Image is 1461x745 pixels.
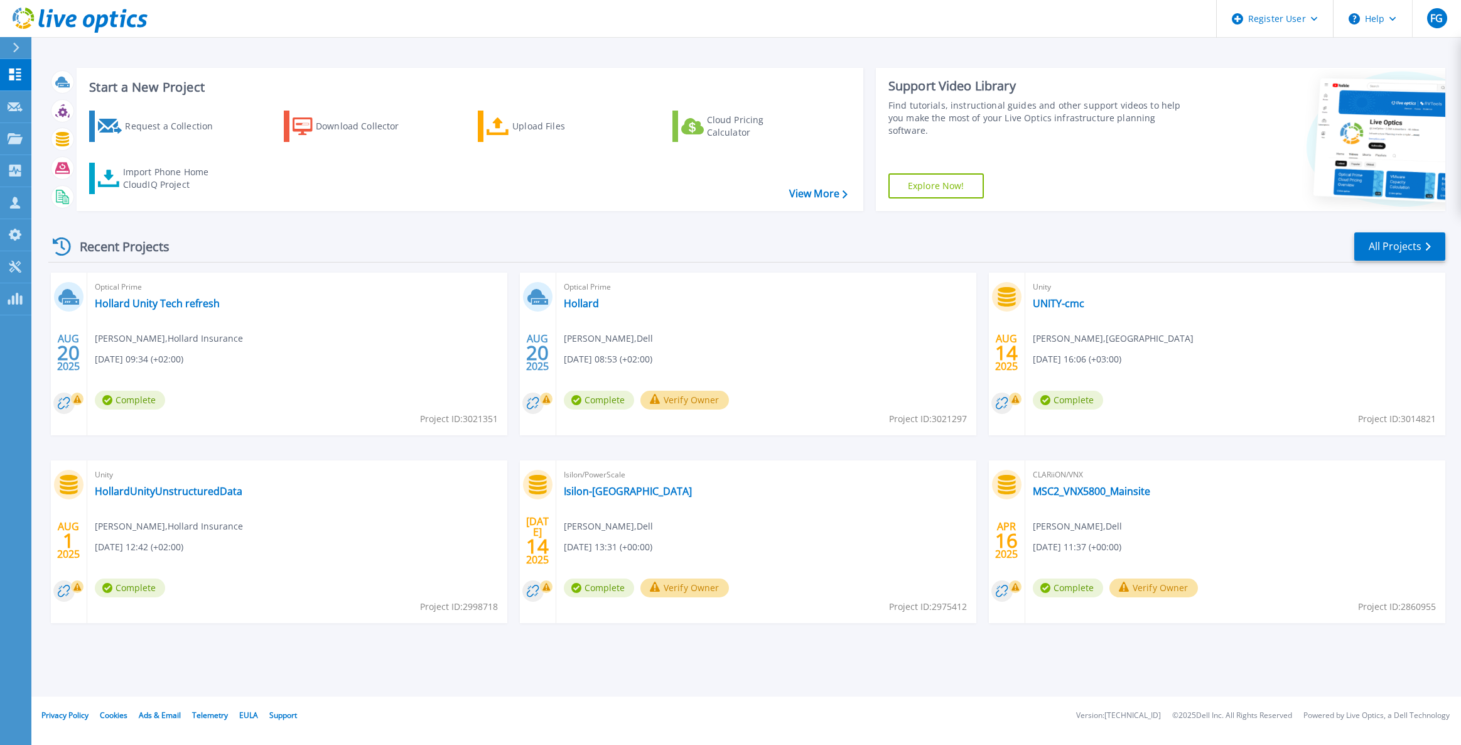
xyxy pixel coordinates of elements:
a: EULA [239,710,258,721]
span: [PERSON_NAME] , [GEOGRAPHIC_DATA] [1033,332,1194,345]
a: HollardUnityUnstructuredData [95,485,242,498]
a: Explore Now! [888,173,984,198]
div: [DATE] 2025 [526,518,549,563]
div: APR 2025 [995,518,1018,563]
span: 20 [57,347,80,358]
span: Complete [1033,579,1103,597]
div: Import Phone Home CloudIQ Project [123,166,221,191]
div: Recent Projects [48,231,186,262]
span: [DATE] 13:31 (+00:00) [564,540,652,554]
div: Find tutorials, instructional guides and other support videos to help you make the most of your L... [888,99,1182,137]
span: [PERSON_NAME] , Dell [1033,519,1122,533]
a: Request a Collection [89,111,229,142]
span: 20 [526,347,549,358]
span: Optical Prime [564,280,969,294]
span: [PERSON_NAME] , Dell [564,332,653,345]
a: Ads & Email [139,710,181,721]
a: Privacy Policy [41,710,89,721]
span: [DATE] 16:06 (+03:00) [1033,352,1121,366]
a: Cloud Pricing Calculator [672,111,812,142]
a: View More [789,188,848,200]
button: Verify Owner [640,391,729,410]
a: UNITY-cmc [1033,297,1084,310]
a: Telemetry [192,710,228,721]
div: AUG 2025 [526,330,549,376]
span: Project ID: 3021297 [889,412,967,426]
h3: Start a New Project [89,80,847,94]
div: Request a Collection [125,114,225,139]
span: Complete [564,391,634,410]
span: [DATE] 09:34 (+02:00) [95,352,183,366]
a: Support [269,710,297,721]
span: Unity [1033,280,1438,294]
span: Complete [95,579,165,597]
span: Project ID: 3014821 [1358,412,1436,426]
span: 16 [995,535,1018,546]
span: FG [1430,13,1443,23]
div: Upload Files [512,114,613,139]
span: Project ID: 2998718 [420,600,498,614]
div: AUG 2025 [57,518,80,563]
div: AUG 2025 [995,330,1018,376]
a: Download Collector [284,111,424,142]
div: AUG 2025 [57,330,80,376]
span: Complete [1033,391,1103,410]
li: Powered by Live Optics, a Dell Technology [1303,712,1450,720]
span: [DATE] 11:37 (+00:00) [1033,540,1121,554]
span: CLARiiON/VNX [1033,468,1438,482]
span: Complete [564,579,634,597]
span: [PERSON_NAME] , Dell [564,519,653,533]
span: Project ID: 2975412 [889,600,967,614]
span: [PERSON_NAME] , Hollard Insurance [95,332,243,345]
span: 14 [995,347,1018,358]
a: Upload Files [478,111,618,142]
span: 14 [526,541,549,552]
span: [DATE] 12:42 (+02:00) [95,540,183,554]
span: Optical Prime [95,280,500,294]
li: © 2025 Dell Inc. All Rights Reserved [1172,712,1292,720]
button: Verify Owner [640,579,729,597]
button: Verify Owner [1109,579,1198,597]
span: Project ID: 3021351 [420,412,498,426]
span: [PERSON_NAME] , Hollard Insurance [95,519,243,533]
a: All Projects [1354,232,1445,261]
span: 1 [63,535,74,546]
li: Version: [TECHNICAL_ID] [1076,712,1161,720]
span: [DATE] 08:53 (+02:00) [564,352,652,366]
span: Isilon/PowerScale [564,468,969,482]
span: Complete [95,391,165,410]
div: Support Video Library [888,78,1182,94]
a: Hollard [564,297,599,310]
span: Unity [95,468,500,482]
div: Cloud Pricing Calculator [707,114,807,139]
a: MSC2_VNX5800_Mainsite [1033,485,1150,498]
a: Cookies [100,710,127,721]
div: Download Collector [316,114,416,139]
a: Hollard Unity Tech refresh [95,297,220,310]
span: Project ID: 2860955 [1358,600,1436,614]
a: Isilon-[GEOGRAPHIC_DATA] [564,485,692,498]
